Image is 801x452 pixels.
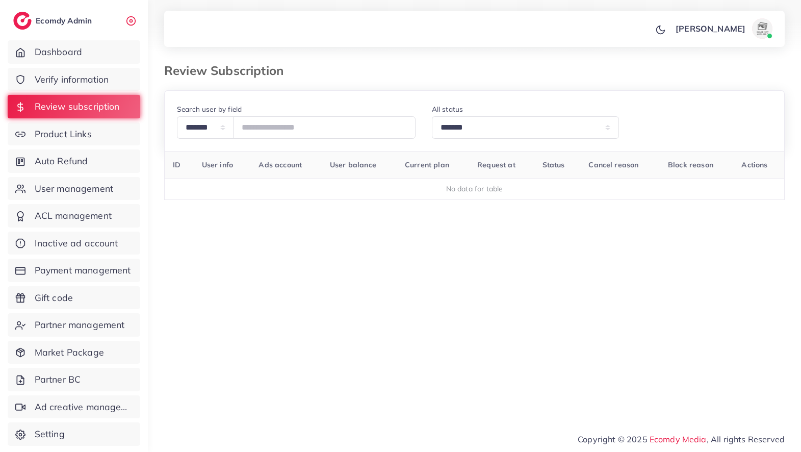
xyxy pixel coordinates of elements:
[8,177,140,200] a: User management
[8,341,140,364] a: Market Package
[8,286,140,310] a: Gift code
[35,155,88,168] span: Auto Refund
[35,400,133,414] span: Ad creative management
[670,18,777,39] a: [PERSON_NAME]avatar
[542,160,565,169] span: Status
[35,428,65,441] span: Setting
[13,12,32,30] img: logo
[8,68,140,91] a: Verify information
[676,22,745,35] p: [PERSON_NAME]
[8,259,140,282] a: Payment management
[477,160,515,169] span: Request at
[164,63,292,78] h3: Review Subscription
[177,104,242,114] label: Search user by field
[35,182,113,195] span: User management
[588,160,638,169] span: Cancel reason
[578,433,785,445] span: Copyright © 2025
[8,122,140,146] a: Product Links
[202,160,233,169] span: User info
[35,264,131,277] span: Payment management
[330,160,376,169] span: User balance
[173,160,180,169] span: ID
[8,313,140,337] a: Partner management
[170,184,779,194] div: No data for table
[35,373,81,386] span: Partner BC
[8,368,140,391] a: Partner BC
[650,434,707,444] a: Ecomdy Media
[35,128,92,141] span: Product Links
[35,73,109,86] span: Verify information
[35,291,73,305] span: Gift code
[35,346,104,359] span: Market Package
[8,422,140,446] a: Setting
[8,204,140,228] a: ACL management
[405,160,449,169] span: Current plan
[8,95,140,118] a: Review subscription
[668,160,713,169] span: Block reason
[13,12,94,30] a: logoEcomdy Admin
[8,395,140,419] a: Ad creative management
[35,45,82,59] span: Dashboard
[35,237,118,250] span: Inactive ad account
[8,40,140,64] a: Dashboard
[36,16,94,26] h2: Ecomdy Admin
[8,149,140,173] a: Auto Refund
[741,160,767,169] span: Actions
[35,100,120,113] span: Review subscription
[35,209,112,222] span: ACL management
[35,318,125,332] span: Partner management
[707,433,785,445] span: , All rights Reserved
[432,104,463,114] label: All status
[259,160,302,169] span: Ads account
[752,18,772,39] img: avatar
[8,232,140,255] a: Inactive ad account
